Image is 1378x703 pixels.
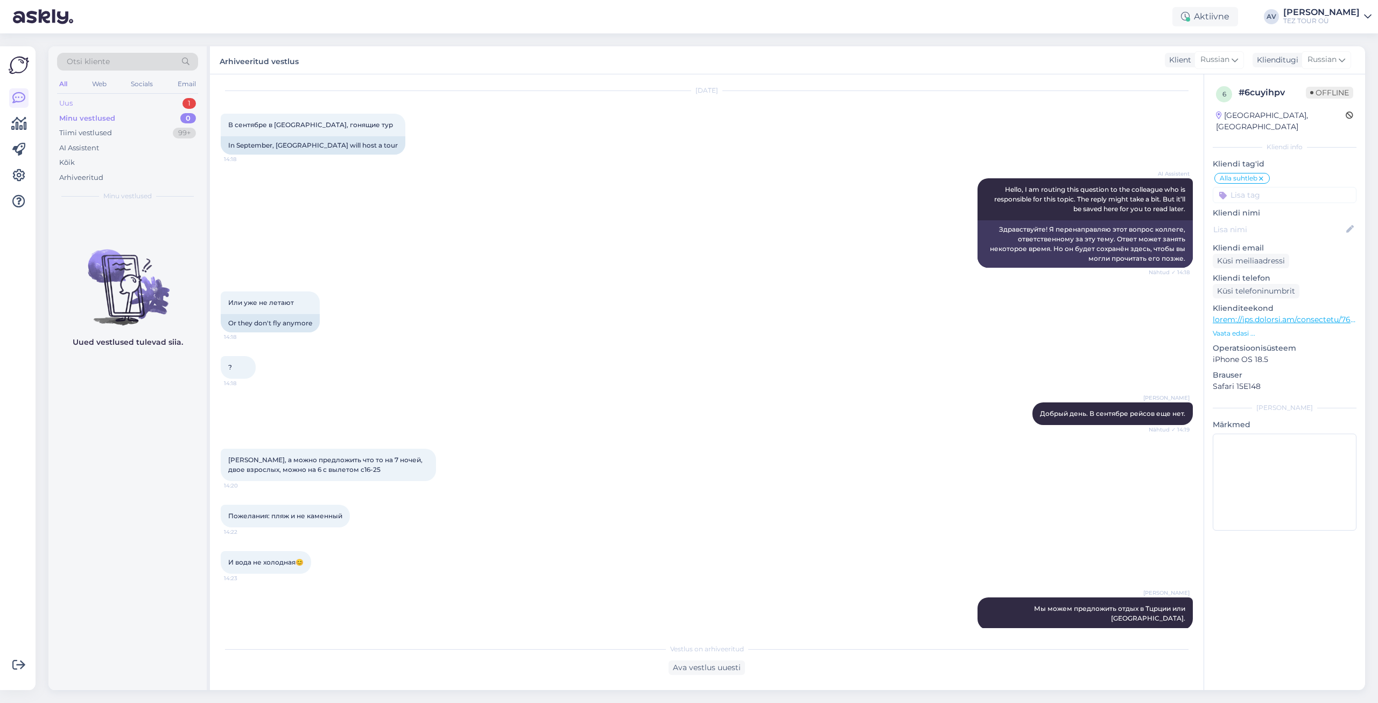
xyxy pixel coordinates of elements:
[224,379,264,387] span: 14:18
[1213,303,1356,314] p: Klienditeekond
[1213,273,1356,284] p: Kliendi telefon
[1222,90,1226,98] span: 6
[1040,409,1185,417] span: Добрый день. В сентябре рейсов еще нет.
[228,512,342,520] span: Пожелания: пляж и не каменный
[59,128,112,138] div: Tiimi vestlused
[1149,170,1190,178] span: AI Assistent
[1283,8,1372,25] a: [PERSON_NAME]TEZ TOUR OÜ
[1213,370,1356,381] p: Brauser
[221,86,1193,95] div: [DATE]
[48,230,207,327] img: No chats
[1213,381,1356,392] p: Safari 15E148
[228,558,304,566] span: И вода не холодная😊
[1283,17,1360,25] div: TEZ TOUR OÜ
[180,113,196,124] div: 0
[90,77,109,91] div: Web
[73,337,183,348] p: Uued vestlused tulevad siia.
[228,121,393,129] span: В сентябре в [GEOGRAPHIC_DATA], гонящие тур
[228,298,294,307] span: Или уже не летают
[129,77,155,91] div: Socials
[1306,87,1353,99] span: Offline
[1213,403,1356,413] div: [PERSON_NAME]
[224,482,264,490] span: 14:20
[1213,254,1289,268] div: Küsi meiliaadressi
[1149,268,1190,276] span: Nähtud ✓ 14:18
[1283,8,1360,17] div: [PERSON_NAME]
[1220,175,1257,182] span: Alla suhtleb
[1213,354,1356,365] p: iPhone OS 18.5
[1143,589,1190,597] span: [PERSON_NAME]
[1165,54,1191,66] div: Klient
[182,98,196,109] div: 1
[173,128,196,138] div: 99+
[1200,54,1229,66] span: Russian
[228,363,232,371] span: ?
[224,528,264,536] span: 14:22
[220,53,299,67] label: Arhiveeritud vestlus
[1172,7,1238,26] div: Aktiivne
[1213,284,1299,298] div: Küsi telefoninumbrit
[1213,224,1344,235] input: Lisa nimi
[1213,419,1356,430] p: Märkmed
[57,77,69,91] div: All
[1213,142,1356,152] div: Kliendi info
[59,113,115,124] div: Minu vestlused
[1253,54,1298,66] div: Klienditugi
[1149,426,1190,434] span: Nähtud ✓ 14:19
[9,55,29,75] img: Askly Logo
[978,220,1193,268] div: Здравствуйте! Я перенаправляю этот вопрос коллеге, ответственному за эту тему. Ответ может занять...
[59,172,103,183] div: Arhiveeritud
[1264,9,1279,24] div: AV
[221,314,320,332] div: Or they don't fly anymore
[1307,54,1337,66] span: Russian
[224,574,264,582] span: 14:23
[59,98,73,109] div: Uus
[1213,329,1356,338] p: Vaata edasi ...
[1213,242,1356,254] p: Kliendi email
[669,660,745,675] div: Ava vestlus uuesti
[1216,110,1346,133] div: [GEOGRAPHIC_DATA], [GEOGRAPHIC_DATA]
[224,155,264,163] span: 14:18
[1213,343,1356,354] p: Operatsioonisüsteem
[1213,158,1356,170] p: Kliendi tag'id
[103,191,152,201] span: Minu vestlused
[670,644,744,654] span: Vestlus on arhiveeritud
[67,56,110,67] span: Otsi kliente
[228,456,424,474] span: [PERSON_NAME], а можно предложить что то на 7 ночей, двое взрослых, можно на 6 с вылетом с16-25
[175,77,198,91] div: Email
[994,185,1187,213] span: Hello, I am routing this question to the colleague who is responsible for this topic. The reply m...
[1213,187,1356,203] input: Lisa tag
[1034,604,1187,622] span: Мы можем предложить отдых в Тцрции или [GEOGRAPHIC_DATA].
[1213,207,1356,219] p: Kliendi nimi
[1143,394,1190,402] span: [PERSON_NAME]
[224,333,264,341] span: 14:18
[221,136,405,155] div: In September, [GEOGRAPHIC_DATA] will host a tour
[59,157,75,168] div: Kõik
[1239,86,1306,99] div: # 6cuyihpv
[59,143,99,154] div: AI Assistent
